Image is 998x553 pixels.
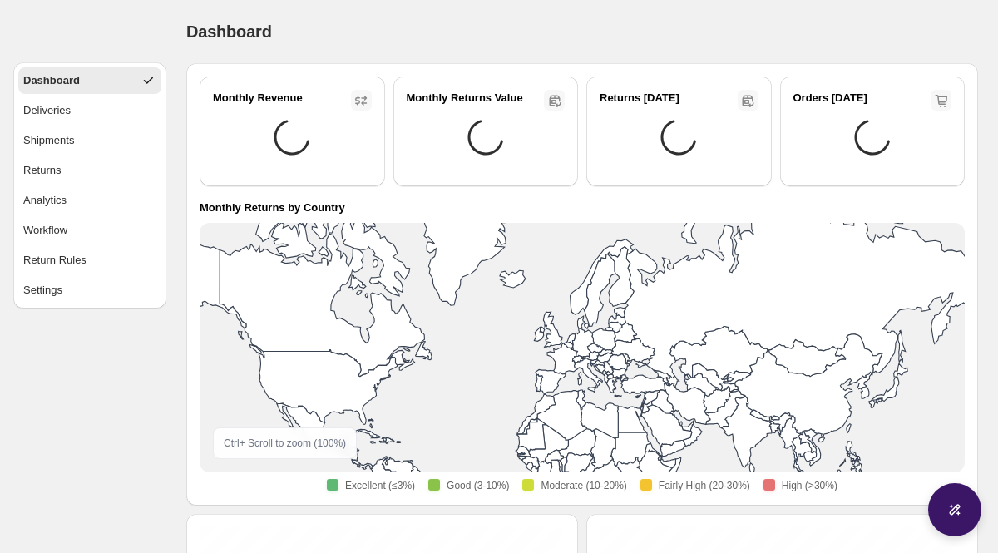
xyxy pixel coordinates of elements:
[23,192,67,209] span: Analytics
[23,72,80,89] span: Dashboard
[18,187,161,214] button: Analytics
[23,282,62,299] span: Settings
[447,479,509,492] span: Good (3-10%)
[18,127,161,154] button: Shipments
[213,427,357,459] div: Ctrl + Scroll to zoom ( 100 %)
[18,67,161,94] button: Dashboard
[18,157,161,184] button: Returns
[186,22,272,41] span: Dashboard
[345,479,415,492] span: Excellent (≤3%)
[23,222,67,239] span: Workflow
[213,90,303,106] h2: Monthly Revenue
[18,247,161,274] button: Return Rules
[18,97,161,124] button: Deliveries
[541,479,626,492] span: Moderate (10-20%)
[782,479,837,492] span: High (>30%)
[659,479,750,492] span: Fairly High (20-30%)
[793,90,867,106] h2: Orders [DATE]
[18,277,161,304] button: Settings
[23,162,62,179] span: Returns
[407,90,523,106] h2: Monthly Returns Value
[23,132,74,149] span: Shipments
[23,252,86,269] span: Return Rules
[600,90,679,106] h2: Returns [DATE]
[18,217,161,244] button: Workflow
[200,200,345,216] h4: Monthly Returns by Country
[23,102,71,119] span: Deliveries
